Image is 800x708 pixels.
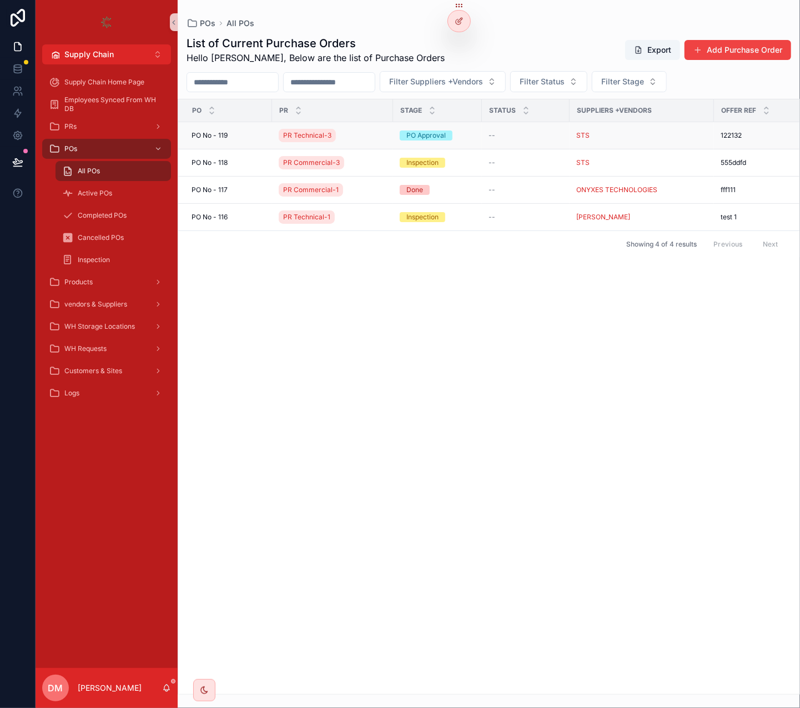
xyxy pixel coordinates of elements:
[42,361,171,381] a: Customers & Sites
[192,158,228,167] span: PO No - 118
[625,40,680,60] button: Export
[78,682,142,694] p: [PERSON_NAME]
[400,130,475,140] a: PO Approval
[489,106,516,115] span: Status
[192,213,265,222] a: PO No - 116
[489,185,563,194] a: --
[42,294,171,314] a: vendors & Suppliers
[279,208,386,226] a: PR Technical-1
[577,106,652,115] span: Suppliers +Vendors
[56,205,171,225] a: Completed POs
[42,44,171,64] button: Select Button
[64,344,107,353] span: WH Requests
[576,185,707,194] a: ONYXES TECHNOLOGIES
[400,212,475,222] a: Inspection
[192,131,228,140] span: PO No - 119
[576,131,590,140] a: STS
[279,154,386,172] a: PR Commercial-3
[192,213,228,222] span: PO No - 116
[721,185,736,194] span: fff111
[64,49,114,60] span: Supply Chain
[279,106,288,115] span: PR
[406,158,439,168] div: Inspection
[721,213,737,222] span: test 1
[283,158,340,167] span: PR Commercial-3
[489,131,563,140] a: --
[42,94,171,114] a: Employees Synced From WH DB
[187,51,445,64] span: Hello [PERSON_NAME], Below are the list of Purchase Orders
[192,185,265,194] a: PO No - 117
[42,317,171,337] a: WH Storage Locations
[42,72,171,92] a: Supply Chain Home Page
[576,213,630,222] a: [PERSON_NAME]
[78,189,112,198] span: Active POs
[380,71,506,92] button: Select Button
[200,18,215,29] span: POs
[78,255,110,264] span: Inspection
[48,681,63,695] span: DM
[406,212,439,222] div: Inspection
[42,383,171,403] a: Logs
[400,185,475,195] a: Done
[601,76,644,87] span: Filter Stage
[78,167,100,175] span: All POs
[400,106,422,115] span: Stage
[685,40,791,60] button: Add Purchase Order
[98,13,115,31] img: App logo
[64,322,135,331] span: WH Storage Locations
[721,106,756,115] span: Offer REF
[227,18,254,29] a: All POs
[489,131,495,140] span: --
[279,156,344,169] a: PR Commercial-3
[78,211,127,220] span: Completed POs
[64,278,93,287] span: Products
[42,117,171,137] a: PRs
[42,272,171,292] a: Products
[279,127,386,144] a: PR Technical-3
[56,161,171,181] a: All POs
[520,76,565,87] span: Filter Status
[400,158,475,168] a: Inspection
[576,158,590,167] a: STS
[406,185,423,195] div: Done
[279,210,335,224] a: PR Technical-1
[279,183,343,197] a: PR Commercial-1
[489,158,495,167] span: --
[192,106,202,115] span: PO
[64,96,160,113] span: Employees Synced From WH DB
[56,250,171,270] a: Inspection
[576,185,657,194] a: ONYXES TECHNOLOGIES
[721,131,742,140] span: 122132
[187,36,445,51] h1: List of Current Purchase Orders
[36,64,178,418] div: scrollable content
[64,389,79,398] span: Logs
[56,183,171,203] a: Active POs
[42,139,171,159] a: POs
[42,339,171,359] a: WH Requests
[56,228,171,248] a: Cancelled POs
[283,185,339,194] span: PR Commercial-1
[592,71,667,92] button: Select Button
[283,213,330,222] span: PR Technical-1
[576,158,707,167] a: STS
[576,213,707,222] a: [PERSON_NAME]
[64,300,127,309] span: vendors & Suppliers
[576,131,707,140] a: STS
[721,158,746,167] span: 555ddfd
[64,78,144,87] span: Supply Chain Home Page
[64,122,77,131] span: PRs
[192,158,265,167] a: PO No - 118
[279,181,386,199] a: PR Commercial-1
[389,76,483,87] span: Filter Suppliers +Vendors
[279,129,336,142] a: PR Technical-3
[64,144,77,153] span: POs
[192,131,265,140] a: PO No - 119
[78,233,124,242] span: Cancelled POs
[283,131,331,140] span: PR Technical-3
[626,240,697,249] span: Showing 4 of 4 results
